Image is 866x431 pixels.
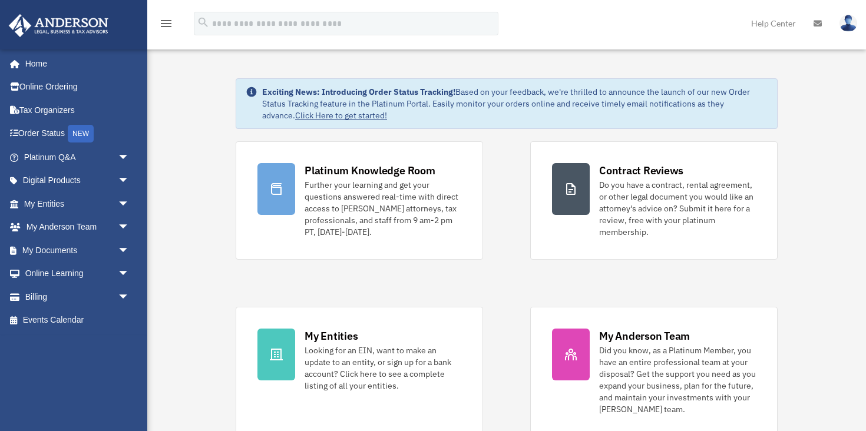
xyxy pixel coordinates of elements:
[8,169,147,193] a: Digital Productsarrow_drop_down
[159,21,173,31] a: menu
[262,86,768,121] div: Based on your feedback, we're thrilled to announce the launch of our new Order Status Tracking fe...
[599,179,756,238] div: Do you have a contract, rental agreement, or other legal document you would like an attorney's ad...
[236,141,483,260] a: Platinum Knowledge Room Further your learning and get your questions answered real-time with dire...
[8,309,147,332] a: Events Calendar
[8,98,147,122] a: Tax Organizers
[8,75,147,99] a: Online Ordering
[305,329,358,343] div: My Entities
[295,110,387,121] a: Click Here to get started!
[118,169,141,193] span: arrow_drop_down
[8,145,147,169] a: Platinum Q&Aarrow_drop_down
[599,329,690,343] div: My Anderson Team
[262,87,455,97] strong: Exciting News: Introducing Order Status Tracking!
[8,285,147,309] a: Billingarrow_drop_down
[118,145,141,170] span: arrow_drop_down
[118,262,141,286] span: arrow_drop_down
[8,262,147,286] a: Online Learningarrow_drop_down
[8,216,147,239] a: My Anderson Teamarrow_drop_down
[68,125,94,142] div: NEW
[599,163,683,178] div: Contract Reviews
[8,122,147,146] a: Order StatusNEW
[839,15,857,32] img: User Pic
[118,285,141,309] span: arrow_drop_down
[8,238,147,262] a: My Documentsarrow_drop_down
[530,141,778,260] a: Contract Reviews Do you have a contract, rental agreement, or other legal document you would like...
[118,216,141,240] span: arrow_drop_down
[305,163,435,178] div: Platinum Knowledge Room
[118,192,141,216] span: arrow_drop_down
[8,52,141,75] a: Home
[305,179,461,238] div: Further your learning and get your questions answered real-time with direct access to [PERSON_NAM...
[5,14,112,37] img: Anderson Advisors Platinum Portal
[118,238,141,263] span: arrow_drop_down
[8,192,147,216] a: My Entitiesarrow_drop_down
[197,16,210,29] i: search
[305,344,461,392] div: Looking for an EIN, want to make an update to an entity, or sign up for a bank account? Click her...
[159,16,173,31] i: menu
[599,344,756,415] div: Did you know, as a Platinum Member, you have an entire professional team at your disposal? Get th...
